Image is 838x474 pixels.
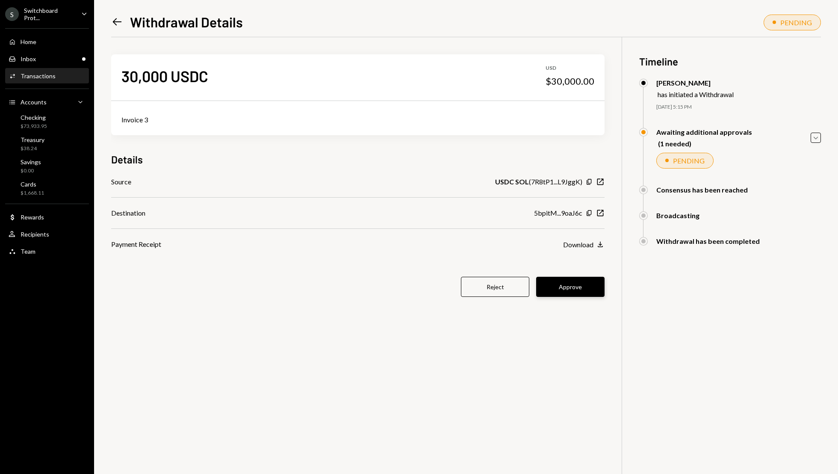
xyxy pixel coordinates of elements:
[21,167,41,175] div: $0.00
[780,18,812,27] div: PENDING
[111,152,143,166] h3: Details
[639,54,821,68] h3: Timeline
[5,226,89,242] a: Recipients
[21,38,36,45] div: Home
[5,133,89,154] a: Treasury$38.24
[111,177,131,187] div: Source
[5,51,89,66] a: Inbox
[21,72,56,80] div: Transactions
[21,145,44,152] div: $38.24
[5,7,19,21] div: S
[656,211,699,219] div: Broadcasting
[546,65,594,72] div: USD
[563,240,593,249] div: Download
[130,13,243,30] h1: Withdrawal Details
[658,90,734,98] div: has initiated a Withdrawal
[5,243,89,259] a: Team
[656,186,748,194] div: Consensus has been reached
[21,98,47,106] div: Accounts
[563,240,605,249] button: Download
[656,237,760,245] div: Withdrawal has been completed
[21,213,44,221] div: Rewards
[461,277,529,297] button: Reject
[5,34,89,49] a: Home
[121,115,594,125] div: Invoice 3
[5,156,89,176] a: Savings$0.00
[656,104,821,111] div: [DATE] 5:15 PM
[656,128,752,136] div: Awaiting additional approvals
[21,55,36,62] div: Inbox
[111,208,145,218] div: Destination
[658,139,752,148] div: (1 needed)
[495,177,529,187] b: USDC SOL
[536,277,605,297] button: Approve
[546,75,594,87] div: $30,000.00
[21,231,49,238] div: Recipients
[21,114,47,121] div: Checking
[21,158,41,166] div: Savings
[21,123,47,130] div: $73,933.95
[5,111,89,132] a: Checking$73,933.95
[5,68,89,83] a: Transactions
[5,178,89,198] a: Cards$1,668.11
[21,248,35,255] div: Team
[21,190,44,197] div: $1,668.11
[656,79,734,87] div: [PERSON_NAME]
[673,157,705,165] div: PENDING
[5,209,89,225] a: Rewards
[5,94,89,110] a: Accounts
[534,208,582,218] div: 5bpitM...9oaJ6c
[111,239,161,249] div: Payment Receipt
[121,66,208,86] div: 30,000 USDC
[495,177,582,187] div: ( 7R8tP1...L9JggK )
[21,181,44,188] div: Cards
[21,136,44,143] div: Treasury
[24,7,74,21] div: Switchboard Prot...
